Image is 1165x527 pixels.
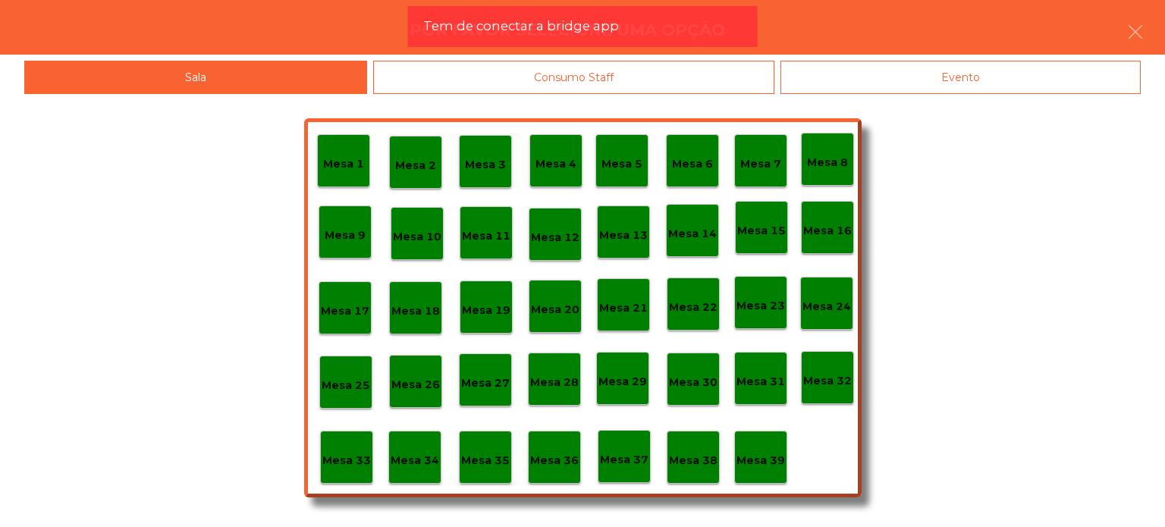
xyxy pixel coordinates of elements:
[600,451,648,469] p: Mesa 37
[321,303,369,320] p: Mesa 17
[530,452,579,469] p: Mesa 36
[669,452,718,469] p: Mesa 38
[780,61,1141,95] div: Evento
[669,374,718,391] p: Mesa 30
[423,17,619,36] span: Tem de conectar a bridge app
[465,156,506,174] p: Mesa 3
[462,302,510,319] p: Mesa 19
[803,372,852,390] p: Mesa 32
[24,61,367,95] div: Sala
[325,227,366,244] p: Mesa 9
[740,155,781,173] p: Mesa 7
[322,377,370,394] p: Mesa 25
[599,227,648,244] p: Mesa 13
[461,375,510,392] p: Mesa 27
[395,157,436,174] p: Mesa 2
[803,222,852,240] p: Mesa 16
[736,452,785,469] p: Mesa 39
[531,229,579,246] p: Mesa 12
[462,227,510,245] p: Mesa 11
[530,374,579,391] p: Mesa 28
[461,452,510,469] p: Mesa 35
[391,376,440,394] p: Mesa 26
[535,155,576,173] p: Mesa 4
[391,303,440,320] p: Mesa 18
[802,298,851,315] p: Mesa 24
[599,300,648,317] p: Mesa 21
[672,155,713,173] p: Mesa 6
[323,155,364,173] p: Mesa 1
[391,452,439,469] p: Mesa 34
[737,222,786,240] p: Mesa 15
[598,373,647,391] p: Mesa 29
[601,155,642,173] p: Mesa 5
[668,225,717,243] p: Mesa 14
[322,452,371,469] p: Mesa 33
[736,373,785,391] p: Mesa 31
[393,228,441,246] p: Mesa 10
[736,297,785,315] p: Mesa 23
[373,61,774,95] div: Consumo Staff
[669,299,718,316] p: Mesa 22
[807,154,848,171] p: Mesa 8
[531,301,579,318] p: Mesa 20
